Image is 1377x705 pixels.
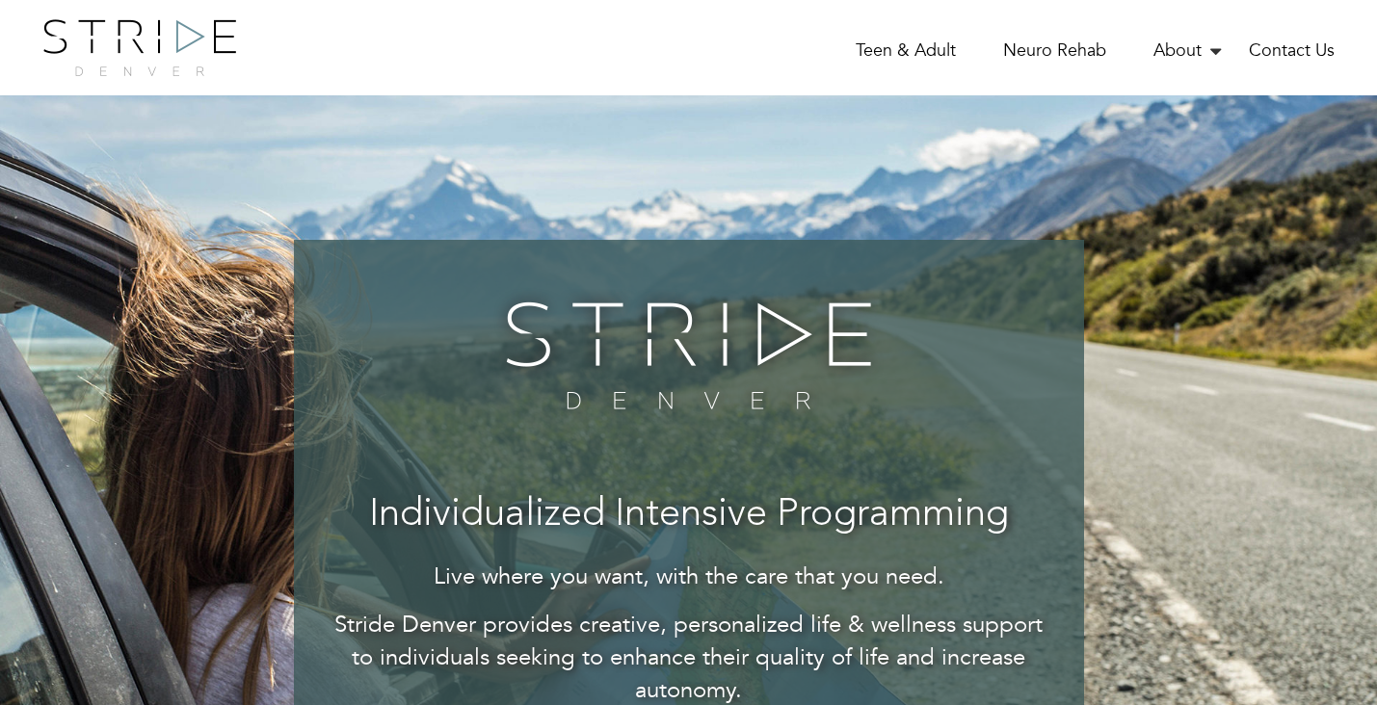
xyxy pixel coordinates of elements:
[1249,39,1335,63] a: Contact Us
[1153,39,1202,63] a: About
[1003,39,1106,63] a: Neuro Rehab
[856,39,956,63] a: Teen & Adult
[332,494,1046,536] h3: Individualized Intensive Programming
[43,19,236,76] img: logo.png
[493,288,884,423] img: banner-logo.png
[332,561,1046,593] p: Live where you want, with the care that you need.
